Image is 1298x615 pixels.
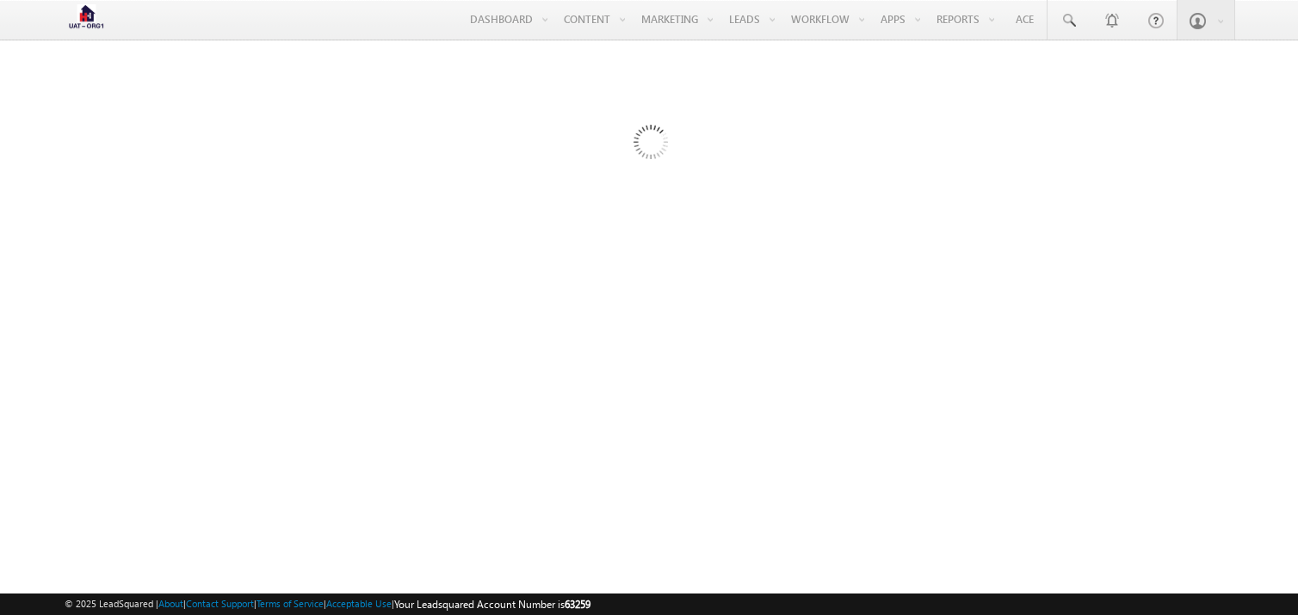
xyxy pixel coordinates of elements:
a: About [158,598,183,609]
a: Acceptable Use [326,598,392,609]
span: © 2025 LeadSquared | | | | | [65,596,590,612]
span: Your Leadsquared Account Number is [394,598,590,611]
img: Custom Logo [65,4,108,34]
a: Terms of Service [257,598,324,609]
img: Loading... [560,56,739,234]
span: 63259 [565,598,590,611]
a: Contact Support [186,598,254,609]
